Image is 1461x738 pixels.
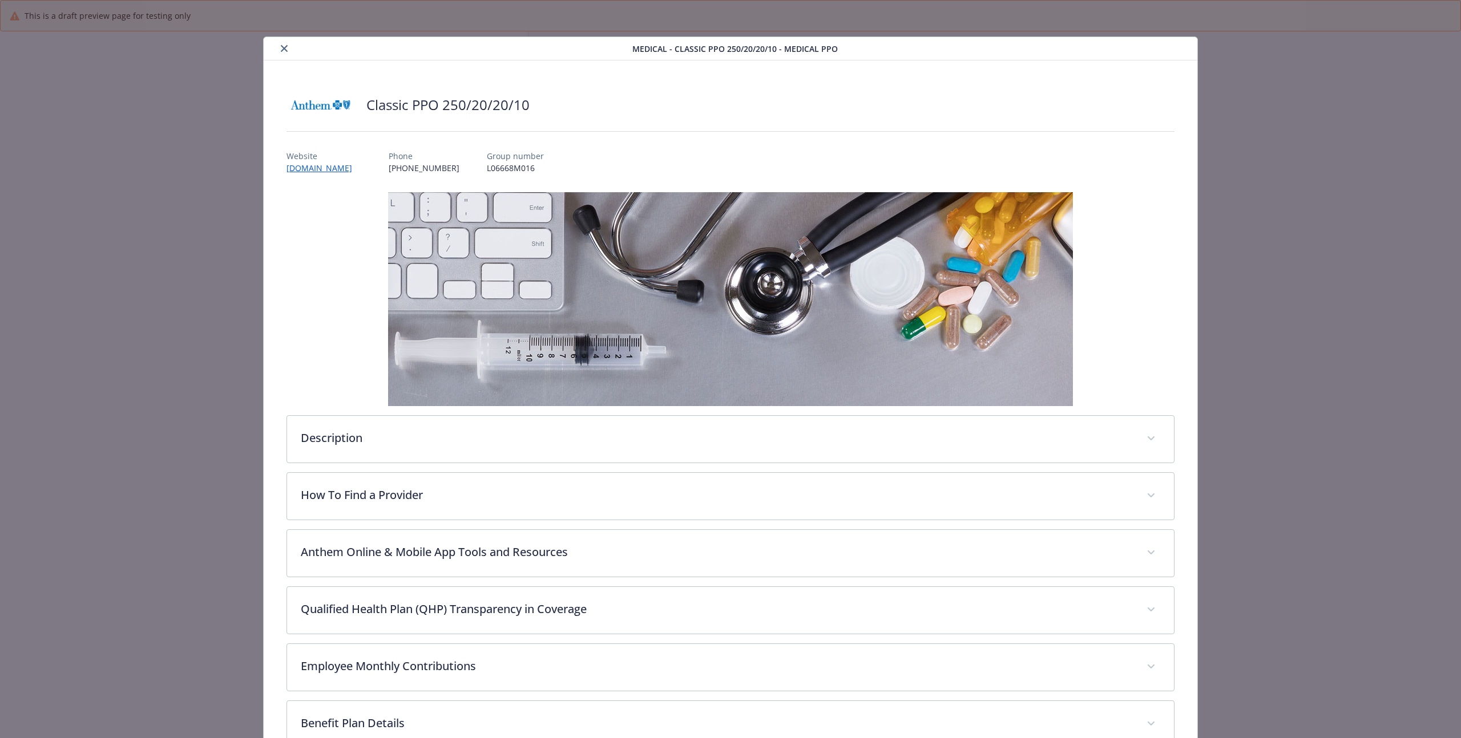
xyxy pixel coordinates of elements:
p: Anthem Online & Mobile App Tools and Resources [301,544,1133,561]
button: close [277,42,291,55]
p: Qualified Health Plan (QHP) Transparency in Coverage [301,601,1133,618]
p: L06668M016 [487,162,544,174]
img: banner [388,192,1073,406]
img: Anthem Blue Cross [286,88,355,122]
p: How To Find a Provider [301,486,1133,504]
div: Employee Monthly Contributions [287,644,1174,691]
p: Website [286,150,361,162]
div: How To Find a Provider [287,473,1174,520]
p: Group number [487,150,544,162]
span: Medical - Classic PPO 250/20/20/10 - Medical PPO [632,43,838,55]
p: [PHONE_NUMBER] [389,162,459,174]
div: Anthem Online & Mobile App Tools and Resources [287,530,1174,577]
div: Qualified Health Plan (QHP) Transparency in Coverage [287,587,1174,634]
h2: Classic PPO 250/20/20/10 [366,95,530,115]
p: Phone [389,150,459,162]
div: Description [287,416,1174,463]
p: Benefit Plan Details [301,715,1133,732]
p: Description [301,429,1133,447]
p: Employee Monthly Contributions [301,658,1133,675]
a: [DOMAIN_NAME] [286,163,361,173]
